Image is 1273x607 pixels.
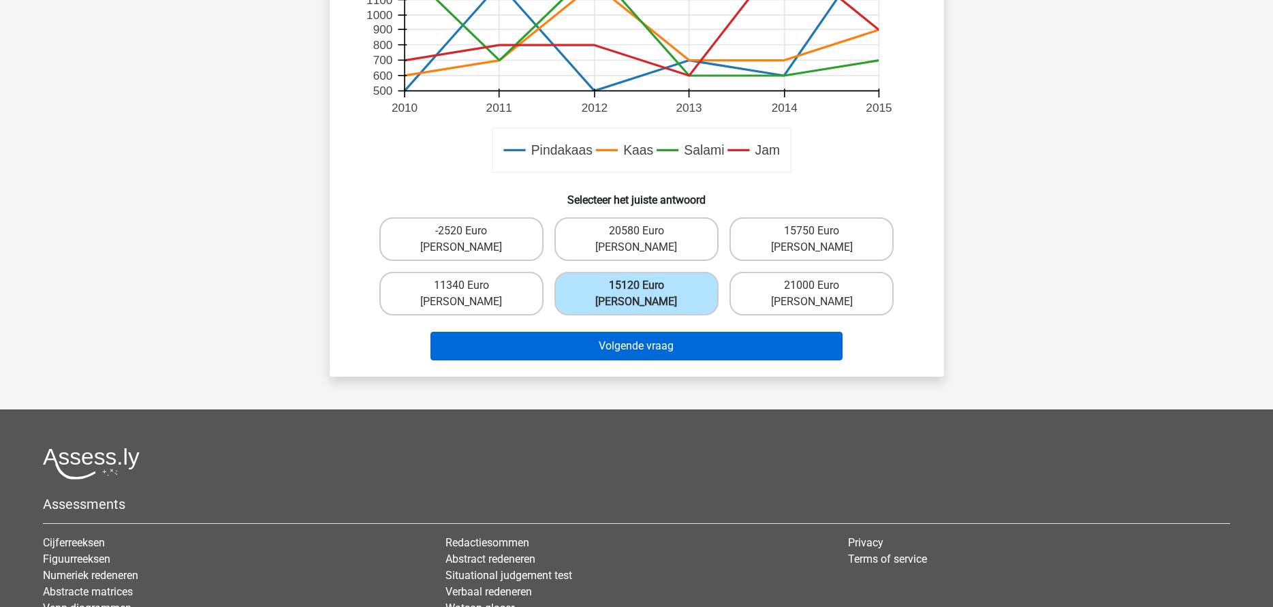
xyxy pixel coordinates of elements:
label: 21000 Euro [PERSON_NAME] [729,272,894,315]
label: 20580 Euro [PERSON_NAME] [554,217,719,261]
a: Privacy [848,536,883,549]
h6: Selecteer het juiste antwoord [351,183,922,206]
a: Abstract redeneren [445,552,535,565]
button: Volgende vraag [430,332,843,360]
label: -2520 Euro [PERSON_NAME] [379,217,544,261]
text: 600 [373,69,392,82]
label: 11340 Euro [PERSON_NAME] [379,272,544,315]
img: Assessly logo [43,448,140,480]
a: Cijferreeksen [43,536,105,549]
a: Redactiesommen [445,536,529,549]
label: 15750 Euro [PERSON_NAME] [729,217,894,261]
text: 900 [373,22,392,36]
text: 800 [373,38,392,52]
text: Kaas [623,143,653,158]
a: Verbaal redeneren [445,585,532,598]
text: 700 [373,53,392,67]
a: Figuurreeksen [43,552,110,565]
text: 2010 [391,101,417,114]
label: 15120 Euro [PERSON_NAME] [554,272,719,315]
text: 2013 [676,101,702,114]
text: Pindakaas [531,143,592,158]
text: 2014 [771,101,798,114]
a: Numeriek redeneren [43,569,138,582]
text: 2012 [581,101,607,114]
h5: Assessments [43,496,1230,512]
text: 2015 [866,101,892,114]
text: 500 [373,84,392,98]
text: Salami [684,143,724,158]
a: Terms of service [848,552,927,565]
text: 2011 [486,101,512,114]
text: 1000 [366,8,392,22]
a: Situational judgement test [445,569,572,582]
a: Abstracte matrices [43,585,133,598]
text: Jam [755,143,780,158]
